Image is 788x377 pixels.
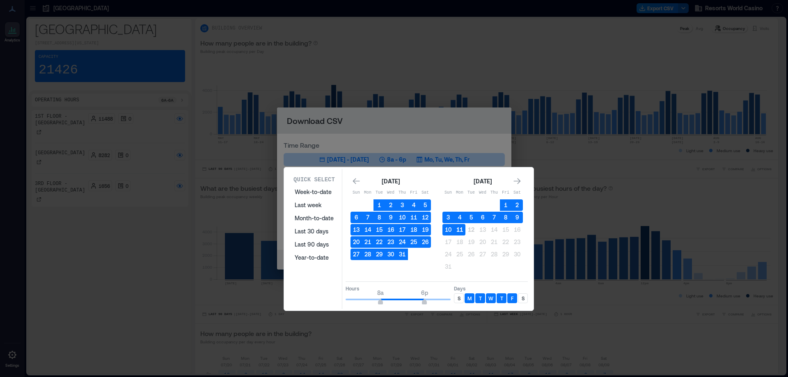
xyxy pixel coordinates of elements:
button: Go to next month [511,176,523,187]
button: 6 [350,212,362,223]
button: 7 [488,212,500,223]
th: Thursday [396,187,408,199]
p: Fri [408,190,419,196]
button: 15 [500,224,511,235]
button: 31 [396,249,408,260]
div: [DATE] [471,176,494,186]
button: 26 [419,236,431,248]
th: Friday [408,187,419,199]
button: 26 [465,249,477,260]
button: 22 [373,236,385,248]
th: Wednesday [385,187,396,199]
button: 12 [465,224,477,235]
th: Tuesday [373,187,385,199]
button: 2 [511,199,523,211]
button: 19 [419,224,431,235]
p: Fri [500,190,511,196]
span: 8a [377,289,384,296]
p: Mon [362,190,373,196]
button: 20 [477,236,488,248]
p: W [488,295,493,302]
th: Thursday [488,187,500,199]
button: 12 [419,212,431,223]
p: T [479,295,482,302]
button: 30 [511,249,523,260]
button: 13 [477,224,488,235]
p: Hours [346,285,451,292]
button: 29 [500,249,511,260]
button: 14 [362,224,373,235]
th: Friday [500,187,511,199]
th: Monday [362,187,373,199]
p: Sat [419,190,431,196]
button: 28 [488,249,500,260]
button: 11 [454,224,465,235]
th: Tuesday [465,187,477,199]
button: 16 [385,224,396,235]
button: 17 [396,224,408,235]
button: Last week [290,199,339,212]
button: 31 [442,261,454,272]
button: 24 [396,236,408,248]
button: 3 [442,212,454,223]
button: 27 [477,249,488,260]
th: Saturday [511,187,523,199]
p: Thu [488,190,500,196]
p: Quick Select [293,176,335,184]
p: T [500,295,503,302]
button: 20 [350,236,362,248]
button: 7 [362,212,373,223]
button: 4 [408,199,419,211]
button: 27 [350,249,362,260]
button: 6 [477,212,488,223]
span: 6p [421,289,428,296]
p: Wed [385,190,396,196]
p: Sun [442,190,454,196]
p: Sat [511,190,523,196]
p: Mon [454,190,465,196]
p: Tue [465,190,477,196]
button: 10 [442,224,454,235]
button: 3 [396,199,408,211]
button: Week-to-date [290,185,339,199]
button: 5 [419,199,431,211]
button: 28 [362,249,373,260]
button: 5 [465,212,477,223]
button: 25 [454,249,465,260]
button: 8 [373,212,385,223]
button: 14 [488,224,500,235]
button: 16 [511,224,523,235]
p: F [511,295,513,302]
button: 24 [442,249,454,260]
button: Year-to-date [290,251,339,264]
button: 9 [511,212,523,223]
button: Month-to-date [290,212,339,225]
p: Days [454,285,528,292]
div: [DATE] [379,176,402,186]
button: 29 [373,249,385,260]
p: M [467,295,472,302]
th: Saturday [419,187,431,199]
button: 17 [442,236,454,248]
button: 1 [500,199,511,211]
th: Monday [454,187,465,199]
button: 2 [385,199,396,211]
th: Sunday [442,187,454,199]
button: 10 [396,212,408,223]
th: Wednesday [477,187,488,199]
button: 23 [385,236,396,248]
button: 21 [488,236,500,248]
button: 23 [511,236,523,248]
th: Sunday [350,187,362,199]
button: 18 [408,224,419,235]
p: Thu [396,190,408,196]
button: 11 [408,212,419,223]
button: 1 [373,199,385,211]
button: 18 [454,236,465,248]
p: Sun [350,190,362,196]
p: S [522,295,525,302]
button: Last 30 days [290,225,339,238]
button: Go to previous month [350,176,362,187]
button: 22 [500,236,511,248]
p: Tue [373,190,385,196]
